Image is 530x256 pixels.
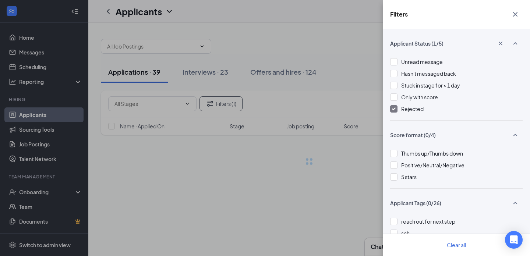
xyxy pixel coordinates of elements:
span: Hasn't messaged back [401,70,456,77]
span: reach out for next step [401,218,455,225]
span: Stuck in stage for > 1 day [401,82,460,89]
span: Positive/Neutral/Negative [401,162,464,168]
span: Only with score [401,94,438,100]
svg: SmallChevronUp [511,39,520,48]
span: Score format (0/4) [390,131,436,139]
span: Applicant Status (1/5) [390,40,444,47]
button: Cross [493,37,508,50]
span: 5 stars [401,174,417,180]
svg: SmallChevronUp [511,199,520,207]
span: Applicant Tags (0/26) [390,199,441,207]
button: Clear all [438,238,475,252]
h5: Filters [390,10,408,18]
button: Cross [508,7,523,21]
span: Unread message [401,58,443,65]
svg: Cross [511,10,520,19]
span: sch [401,230,410,237]
button: SmallChevronUp [508,196,523,210]
svg: SmallChevronUp [511,131,520,139]
svg: Cross [497,40,504,47]
img: checkbox [392,107,396,110]
div: Open Intercom Messenger [505,231,523,249]
button: SmallChevronUp [508,36,523,50]
span: Rejected [401,106,424,112]
span: Thumbs up/Thumbs down [401,150,463,157]
button: SmallChevronUp [508,128,523,142]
